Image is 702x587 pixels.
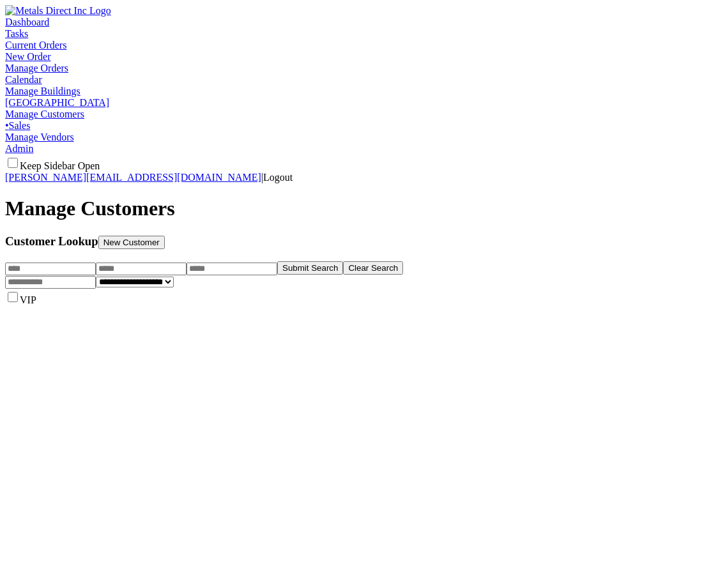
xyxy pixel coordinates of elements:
a: Dashboard [5,17,697,28]
span: Current Orders [5,40,66,50]
span: New Order [5,51,51,62]
span: Logout [263,172,293,183]
img: Metals Direct Inc Logo [5,5,111,17]
a: •Sales [5,120,697,132]
a: Calendar [5,74,697,86]
a: Manage Buildings [5,86,697,97]
a: New Order [5,51,697,63]
span: • [5,120,9,131]
span: Tasks [5,28,28,39]
span: [GEOGRAPHIC_DATA] [5,97,109,108]
h3: Customer Lookup [5,234,697,249]
a: Manage Orders [5,63,697,74]
a: Manage Customers [5,109,697,120]
span: Manage Customers [5,109,84,119]
span: Calendar [5,74,42,85]
a: Current Orders [5,40,697,51]
span: Dashboard [5,17,49,27]
span: Manage Vendors [5,132,74,142]
span: Sales [9,120,31,131]
div: | [5,172,697,183]
a: Admin [5,143,697,155]
label: VIP [20,294,36,305]
a: [GEOGRAPHIC_DATA] [5,97,697,109]
a: New Customer [98,234,165,248]
a: Tasks [5,28,697,40]
span: Manage Orders [5,63,68,73]
button: Clear Search [343,261,403,275]
button: Submit Search [277,261,343,275]
label: Keep Sidebar Open [20,160,100,171]
a: Manage Vendors [5,132,697,143]
span: Admin [5,143,33,154]
h1: Manage Customers [5,197,697,220]
span: Manage Buildings [5,86,80,96]
button: New Customer [98,236,165,249]
a: [PERSON_NAME][EMAIL_ADDRESS][DOMAIN_NAME] [5,172,261,183]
